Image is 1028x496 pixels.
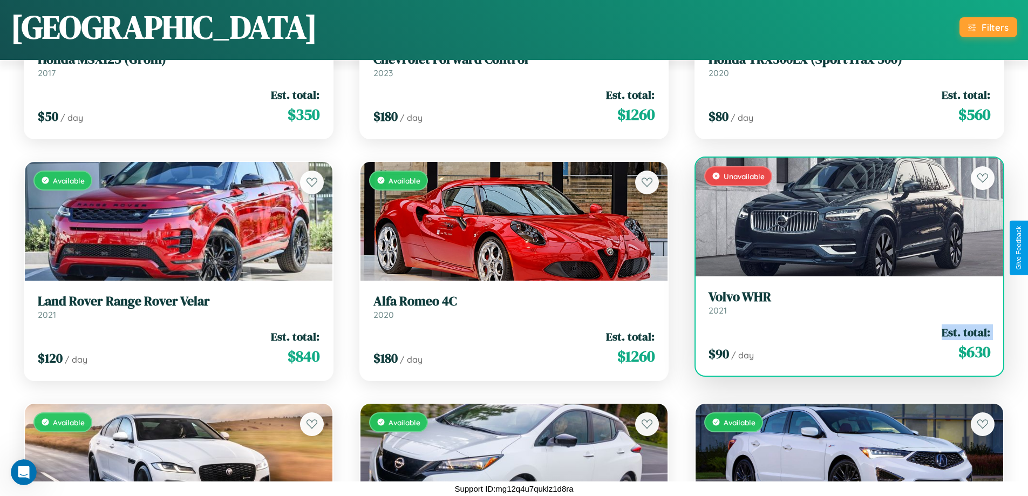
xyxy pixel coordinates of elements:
span: 2020 [373,309,394,320]
span: 2021 [38,309,56,320]
span: 2021 [709,305,727,316]
a: Land Rover Range Rover Velar2021 [38,294,319,320]
iframe: Intercom live chat [11,459,37,485]
span: Est. total: [271,329,319,344]
p: Support ID: mg12q4u7quklz1d8ra [454,481,573,496]
h3: Volvo WHR [709,289,990,305]
span: Est. total: [606,329,655,344]
span: Available [724,418,755,427]
h3: Chevrolet Forward Control [373,52,655,67]
a: Chevrolet Forward Control2023 [373,52,655,78]
span: / day [400,112,423,123]
span: 2020 [709,67,729,78]
span: $ 180 [373,349,398,367]
span: / day [60,112,83,123]
h3: Alfa Romeo 4C [373,294,655,309]
span: Est. total: [942,324,990,340]
button: Filters [959,17,1017,37]
h3: Honda MSX125 (Grom) [38,52,319,67]
span: $ 80 [709,107,729,125]
span: / day [400,354,423,365]
span: 2023 [373,67,393,78]
span: $ 350 [288,104,319,125]
div: Give Feedback [1015,226,1023,270]
span: $ 630 [958,341,990,363]
a: Alfa Romeo 4C2020 [373,294,655,320]
div: Filters [982,22,1009,33]
span: Available [389,176,420,185]
span: $ 1260 [617,345,655,367]
h3: Honda TRX300EX (SportTrax 300) [709,52,990,67]
span: / day [731,350,754,361]
span: Est. total: [271,87,319,103]
span: Est. total: [606,87,655,103]
a: Volvo WHR2021 [709,289,990,316]
span: $ 1260 [617,104,655,125]
span: $ 840 [288,345,319,367]
a: Honda TRX300EX (SportTrax 300)2020 [709,52,990,78]
span: $ 560 [958,104,990,125]
span: $ 180 [373,107,398,125]
span: Est. total: [942,87,990,103]
span: Available [389,418,420,427]
span: $ 90 [709,345,729,363]
span: $ 120 [38,349,63,367]
span: / day [731,112,753,123]
span: Unavailable [724,172,765,181]
span: Available [53,176,85,185]
a: Honda MSX125 (Grom)2017 [38,52,319,78]
h1: [GEOGRAPHIC_DATA] [11,5,317,49]
span: / day [65,354,87,365]
span: $ 50 [38,107,58,125]
span: Available [53,418,85,427]
span: 2017 [38,67,56,78]
h3: Land Rover Range Rover Velar [38,294,319,309]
